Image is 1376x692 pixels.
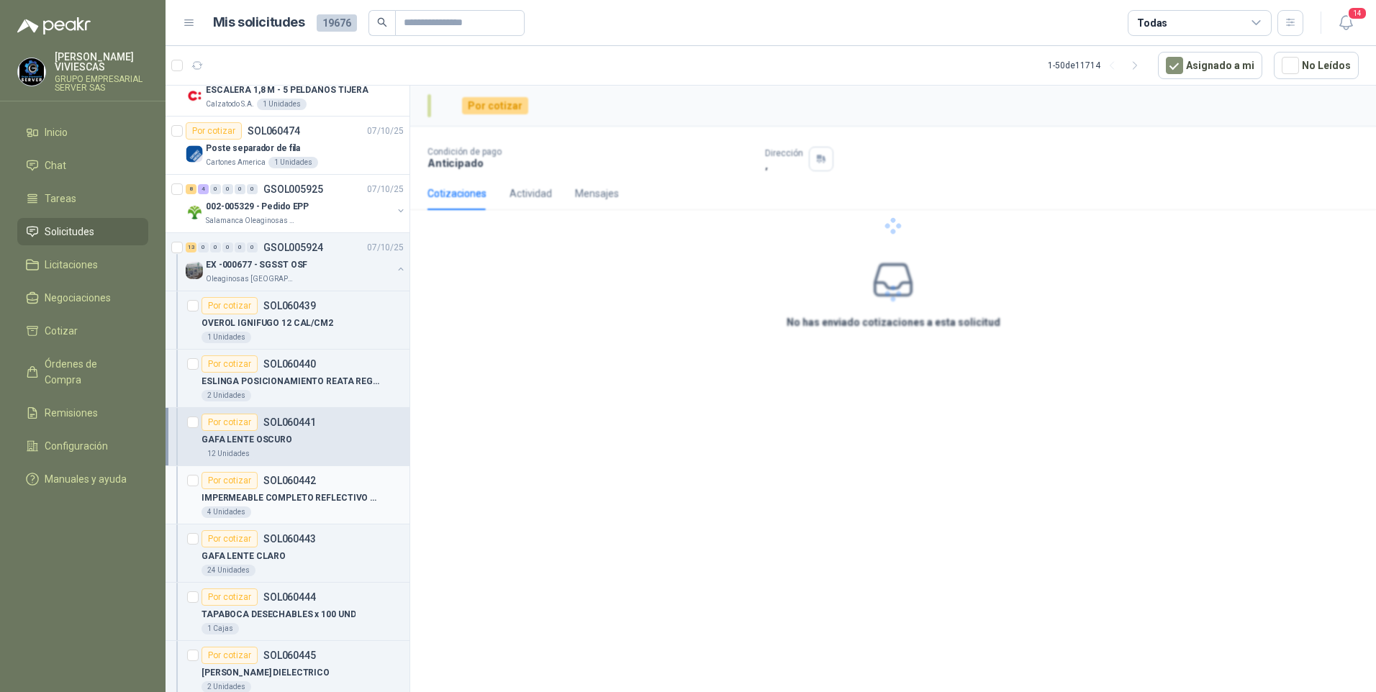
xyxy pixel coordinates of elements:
[45,438,108,454] span: Configuración
[45,405,98,421] span: Remisiones
[198,242,209,252] div: 0
[263,650,316,660] p: SOL060445
[377,17,387,27] span: search
[17,284,148,311] a: Negociaciones
[202,355,258,373] div: Por cotizar
[206,142,300,155] p: Poste separador de fila
[206,83,368,97] p: ESCALERA 1,8 M - 5 PELDAÑOS TIJERA
[202,448,255,460] div: 12 Unidades
[1347,6,1367,20] span: 14
[202,666,330,680] p: [PERSON_NAME] DIELECTRICO
[166,408,409,466] a: Por cotizarSOL060441GAFA LENTE OSCURO12 Unidades
[202,414,258,431] div: Por cotizar
[17,218,148,245] a: Solicitudes
[268,157,318,168] div: 1 Unidades
[206,273,297,285] p: Oleaginosas [GEOGRAPHIC_DATA][PERSON_NAME]
[263,242,323,252] p: GSOL005924
[202,317,333,330] p: OVEROL IGNIFUGO 12 CAL/CM2
[213,12,305,33] h1: Mis solicitudes
[367,183,404,196] p: 07/10/25
[166,291,409,350] a: Por cotizarSOL060439OVEROL IGNIFUGO 12 CAL/CM21 Unidades
[202,390,251,401] div: 2 Unidades
[17,119,148,146] a: Inicio
[222,242,233,252] div: 0
[17,432,148,460] a: Configuración
[263,534,316,544] p: SOL060443
[45,356,135,388] span: Órdenes de Compra
[263,184,323,194] p: GSOL005925
[166,466,409,524] a: Por cotizarSOL060442IMPERMEABLE COMPLETO REFLECTIVO DOS PIEZAS4 Unidades
[1048,54,1146,77] div: 1 - 50 de 11714
[202,297,258,314] div: Por cotizar
[202,375,381,388] p: ESLINGA POSICIONAMIENTO REATA REGULABLE
[202,332,251,343] div: 1 Unidades
[367,241,404,255] p: 07/10/25
[45,323,78,339] span: Cotizar
[206,200,309,214] p: 002-005329 - Pedido EPP
[186,145,203,163] img: Company Logo
[166,350,409,408] a: Por cotizarSOL060440ESLINGA POSICIONAMIENTO REATA REGULABLE2 Unidades
[202,472,258,489] div: Por cotizar
[186,184,196,194] div: 8
[202,623,239,634] div: 1 Cajas
[263,417,316,427] p: SOL060441
[186,87,203,104] img: Company Logo
[17,465,148,493] a: Manuales y ayuda
[222,184,233,194] div: 0
[1137,15,1167,31] div: Todas
[202,506,251,518] div: 4 Unidades
[55,52,148,72] p: [PERSON_NAME] VIVIESCAS
[186,181,407,227] a: 8 4 0 0 0 0 GSOL00592507/10/25 Company Logo002-005329 - Pedido EPPSalamanca Oleaginosas SAS
[257,99,307,110] div: 1 Unidades
[202,565,255,576] div: 24 Unidades
[45,257,98,273] span: Licitaciones
[202,608,356,622] p: TAPABOCA DESECHABLES x 100 UND
[186,242,196,252] div: 13
[45,471,127,487] span: Manuales y ayuda
[17,17,91,35] img: Logo peakr
[202,491,381,505] p: IMPERMEABLE COMPLETO REFLECTIVO DOS PIEZAS
[17,251,148,278] a: Licitaciones
[248,126,300,136] p: SOL060474
[166,583,409,641] a: Por cotizarSOL060444TAPABOCA DESECHABLES x 100 UND1 Cajas
[247,242,258,252] div: 0
[263,475,316,486] p: SOL060442
[263,359,316,369] p: SOL060440
[202,647,258,664] div: Por cotizar
[186,239,407,285] a: 13 0 0 0 0 0 GSOL00592407/10/25 Company LogoEX -000677 - SGSST OSFOleaginosas [GEOGRAPHIC_DATA][P...
[166,117,409,175] a: Por cotizarSOL06047407/10/25 Company LogoPoste separador de filaCartones America1 Unidades
[166,58,409,117] a: Por cotizarSOL06047507/10/25 Company LogoESCALERA 1,8 M - 5 PELDAÑOS TIJERACalzatodo S.A.1 Unidades
[206,157,266,168] p: Cartones America
[17,350,148,393] a: Órdenes de Compra
[263,592,316,602] p: SOL060444
[186,204,203,221] img: Company Logo
[206,215,297,227] p: Salamanca Oleaginosas SAS
[198,184,209,194] div: 4
[202,433,292,447] p: GAFA LENTE OSCURO
[206,99,254,110] p: Calzatodo S.A.
[235,184,245,194] div: 0
[17,185,148,212] a: Tareas
[186,262,203,279] img: Company Logo
[202,588,258,606] div: Por cotizar
[45,290,111,306] span: Negociaciones
[45,124,68,140] span: Inicio
[202,550,286,563] p: GAFA LENTE CLARO
[206,258,307,272] p: EX -000677 - SGSST OSF
[17,399,148,427] a: Remisiones
[45,224,94,240] span: Solicitudes
[317,14,357,32] span: 19676
[367,124,404,138] p: 07/10/25
[55,75,148,92] p: GRUPO EMPRESARIAL SERVER SAS
[45,191,76,206] span: Tareas
[247,184,258,194] div: 0
[186,122,242,140] div: Por cotizar
[210,184,221,194] div: 0
[166,524,409,583] a: Por cotizarSOL060443GAFA LENTE CLARO24 Unidades
[235,242,245,252] div: 0
[1333,10,1359,36] button: 14
[1158,52,1262,79] button: Asignado a mi
[18,58,45,86] img: Company Logo
[263,301,316,311] p: SOL060439
[17,317,148,345] a: Cotizar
